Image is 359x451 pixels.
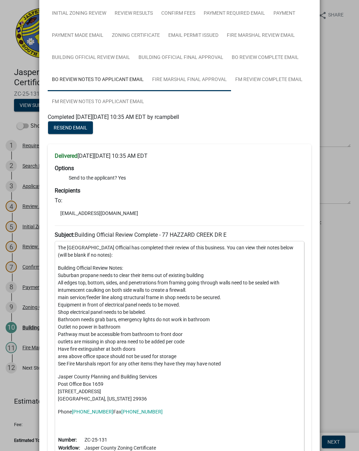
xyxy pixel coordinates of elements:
[58,408,301,416] p: Phone Fax
[84,436,293,444] td: ZC-25-131
[231,69,307,91] a: FM Review Complete Email
[58,437,77,443] b: Number:
[72,409,113,415] a: [PHONE_NUMBER]
[58,445,80,451] b: Workflow:
[157,2,199,25] a: Confirm Fees
[58,244,301,259] p: The [GEOGRAPHIC_DATA] Official has completed their review of this business. You can view their no...
[55,231,304,238] h6: Building Official Review Complete - 77 HAZZARD CREEK DR E
[199,2,269,25] a: Payment Required Email
[54,125,87,130] span: Resend Email
[148,69,231,91] a: Fire Marshal Final Approval
[55,165,74,171] strong: Options
[48,121,93,134] button: Resend Email
[223,25,299,47] a: Fire Marshal Review Email
[48,91,148,113] a: FM Review Notes to Applicant Email
[164,25,223,47] a: Email Permit Issued
[55,208,304,218] li: [EMAIL_ADDRESS][DOMAIN_NAME]
[55,153,77,159] strong: Delivered
[55,153,304,159] h6: [DATE][DATE] 10:35 AM EDT
[121,409,163,415] a: [PHONE_NUMBER]
[69,174,304,182] li: Send to the applicant? Yes
[48,69,148,91] a: BO Review Notes to Applicant Email
[55,187,80,194] strong: Recipients
[58,373,301,403] p: Jasper County Planning and Building Services Post Office Box 1659 [STREET_ADDRESS] [GEOGRAPHIC_DA...
[269,2,299,25] a: Payment
[55,231,75,238] strong: Subject:
[48,2,110,25] a: Initial Zoning Review
[48,25,108,47] a: Payment Made Email
[48,47,134,69] a: Building Official Review Email
[108,25,164,47] a: Zoning Certificate
[228,47,303,69] a: BO Review Complete Email
[55,197,304,204] h6: To:
[134,47,228,69] a: Building Official Final Approval
[110,2,157,25] a: Review Results
[48,114,179,120] span: Completed [DATE][DATE] 10:35 AM EDT by rcampbell
[58,264,301,368] p: Building Official Review Notes: Suburban propane needs to clear their items out of existing build...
